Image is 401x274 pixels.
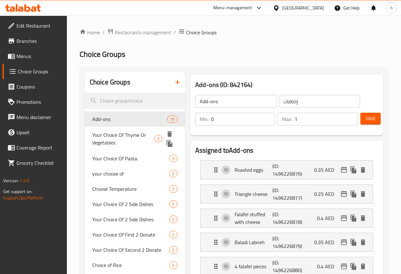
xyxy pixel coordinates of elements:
[165,139,174,148] button: duplicate
[92,155,170,162] span: Your Choice Of Pasta:
[16,83,62,90] span: Coupons
[85,212,185,227] div: Your Choice Of 2 Side Dishes:2
[107,28,171,37] a: Restaurants management
[92,170,170,177] span: your choose of
[339,262,349,271] button: edit
[3,79,67,94] a: Coupons
[358,213,368,223] button: delete
[167,115,177,123] div: Choices
[3,140,67,155] a: Coverage Report
[235,166,273,174] p: Roasted eggs
[360,113,381,124] button: Save
[282,115,292,123] p: Max:
[102,29,105,36] li: /
[314,238,339,246] p: 0.35 AED
[85,93,185,109] input: search
[349,165,358,175] button: duplicate
[170,171,177,177] span: 2
[317,214,339,222] p: 0.4 AED
[85,197,185,212] div: Your Choice Of 2 Side Dishes2
[201,233,373,251] div: Expand
[358,189,368,199] button: delete
[16,37,62,45] span: Branches
[349,262,358,271] button: duplicate
[3,177,19,185] span: Version:
[3,64,67,79] a: Choice Groups
[167,116,177,122] span: 10
[155,136,162,142] span: 2
[317,263,339,270] p: 0.4 AED
[80,29,100,36] a: Home
[92,200,170,208] span: Your Choice Of 2 Side Dishes
[3,33,67,49] a: Branches
[3,187,32,196] span: Get support on:
[92,185,170,193] span: Choose Temperature
[170,217,177,223] span: 2
[314,190,339,198] p: 0.25 AED
[16,22,62,30] span: Edit Restaurant
[349,189,358,199] button: duplicate
[3,125,67,140] a: Upsell
[170,156,177,162] span: 3
[3,194,43,202] a: Support.OpsPlatform
[3,155,67,170] a: Grocery Checklist
[272,235,298,250] p: (ID: 1496226879)
[16,113,62,121] span: Menu disclaimer
[92,131,154,146] span: Your Choice Of Thyme Or Vegetables
[272,211,298,226] p: (ID: 1496226878)
[92,216,170,223] span: Your Choice Of 2 Side Dishes:
[195,182,378,206] li: Expand
[195,206,378,230] li: Expand
[85,242,185,257] div: Your Choice Of Second 2 Donate2
[85,257,185,273] div: Choice of Rice4
[358,237,368,247] button: delete
[85,166,185,181] div: your choose of2
[339,213,349,223] button: edit
[3,49,67,64] a: Menus
[16,144,62,151] span: Coverage Report
[85,151,185,166] div: Your Choice Of Pasta:3
[169,170,177,177] div: Choices
[390,4,393,11] span: h
[170,186,177,192] span: 2
[235,263,273,270] p: 4 falafel pieces
[170,262,177,268] span: 4
[235,238,273,246] p: Baladi Labneh
[272,162,298,177] p: (ID: 1496226876)
[200,115,209,123] p: Min:
[3,18,67,33] a: Edit Restaurant
[272,186,298,202] p: (ID: 1496226877)
[339,165,349,175] button: edit
[235,211,273,226] p: Falafel stuffed with cheese
[115,29,171,36] span: Restaurants management
[272,259,298,274] p: (ID: 1496226880)
[85,127,185,151] div: Your Choice Of Thyme Or Vegetables2deleteduplicate
[16,129,62,136] span: Upsell
[365,115,376,123] span: Save
[349,213,358,223] button: duplicate
[85,111,185,127] div: Add-ons10
[90,77,130,87] h2: Choice Groups
[339,189,349,199] button: edit
[3,94,67,110] a: Promotions
[169,246,177,254] div: Choices
[3,110,67,125] a: Menu disclaimer
[213,4,252,12] div: Menu-management
[358,262,368,271] button: delete
[186,29,217,36] span: Choice Groups
[80,28,388,37] nav: breadcrumb
[80,47,125,61] span: Choice Groups
[16,52,62,60] span: Menus
[314,166,339,174] p: 0.35 AED
[16,159,62,167] span: Grocery Checklist
[282,4,324,11] div: [GEOGRAPHIC_DATA]
[85,181,185,197] div: Choose Temperature2
[170,201,177,207] span: 2
[92,261,170,269] span: Choice of Rice
[20,177,29,185] span: 1.0.0
[195,158,378,182] li: Expand
[201,185,373,203] div: Expand
[169,185,177,193] div: Choices
[170,232,177,238] span: 2
[174,29,176,36] li: /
